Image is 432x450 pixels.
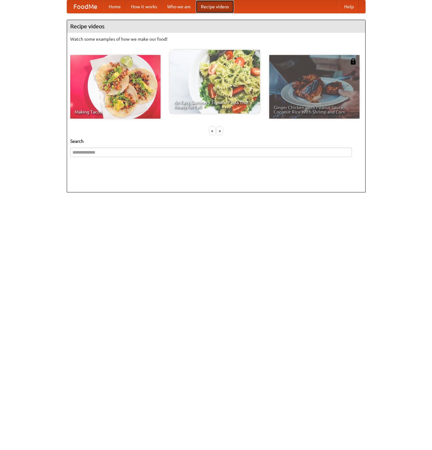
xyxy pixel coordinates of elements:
p: Watch some examples of how we make our food! [70,36,362,42]
div: » [217,127,223,135]
img: 483408.png [350,58,356,65]
a: Help [339,0,359,13]
h4: Recipe videos [67,20,365,33]
a: How it works [126,0,162,13]
span: An Easy, Summery Tomato Pasta That's Ready for Fall [174,100,256,109]
div: « [209,127,215,135]
a: FoodMe [67,0,104,13]
a: Making Tacos [70,55,161,119]
a: Recipe videos [196,0,234,13]
a: An Easy, Summery Tomato Pasta That's Ready for Fall [170,50,260,114]
a: Who we are [162,0,196,13]
h5: Search [70,138,362,144]
a: Home [104,0,126,13]
span: Making Tacos [75,110,156,114]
